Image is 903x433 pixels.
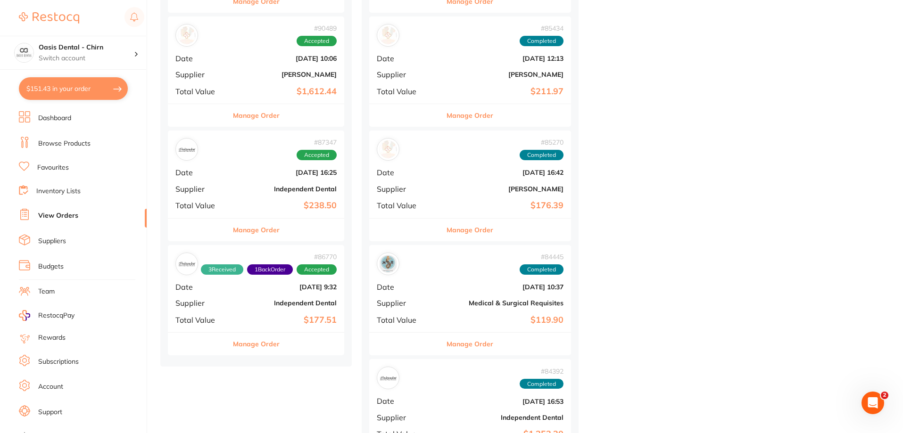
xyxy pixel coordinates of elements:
span: Total Value [377,201,437,210]
a: Suppliers [38,237,66,246]
span: Total Value [377,87,437,96]
b: $1,612.44 [234,87,337,97]
div: Independent Dental#867703Received1BackOrderAcceptedDate[DATE] 9:32SupplierIndependent DentalTotal... [168,245,344,356]
span: # 84445 [520,253,563,261]
span: Accepted [297,36,337,46]
a: Dashboard [38,114,71,123]
span: 2 [881,392,888,399]
span: Supplier [377,185,437,193]
b: $119.90 [444,315,563,325]
b: [DATE] 9:32 [234,283,337,291]
img: RestocqPay [19,310,30,321]
span: Date [175,283,227,291]
span: Date [175,168,227,177]
b: [PERSON_NAME] [444,71,563,78]
span: Total Value [377,316,437,324]
button: Manage Order [233,104,280,127]
b: $211.97 [444,87,563,97]
button: Manage Order [447,219,493,241]
a: Restocq Logo [19,7,79,29]
span: Received [201,264,243,275]
span: Supplier [377,299,437,307]
span: Total Value [175,201,227,210]
span: Date [377,168,437,177]
span: Completed [520,150,563,160]
div: Henry Schein Halas#90489AcceptedDate[DATE] 10:06Supplier[PERSON_NAME]Total Value$1,612.44Manage O... [168,16,344,127]
span: Accepted [297,150,337,160]
a: Inventory Lists [36,187,81,196]
span: RestocqPay [38,311,75,320]
img: Independent Dental [178,140,196,158]
img: Restocq Logo [19,12,79,24]
span: Completed [520,379,563,389]
span: Supplier [175,185,227,193]
div: Independent Dental#87347AcceptedDate[DATE] 16:25SupplierIndependent DentalTotal Value$238.50Manag... [168,131,344,241]
button: Manage Order [233,219,280,241]
span: # 85270 [520,139,563,146]
img: Independent Dental [178,255,196,273]
b: [DATE] 16:25 [234,169,337,176]
b: Independent Dental [234,299,337,307]
button: Manage Order [233,333,280,355]
b: [DATE] 12:13 [444,55,563,62]
span: Total Value [175,316,227,324]
span: Date [175,54,227,63]
b: [DATE] 16:53 [444,398,563,405]
span: # 85434 [520,25,563,32]
img: Independent Dental [379,369,397,387]
span: Date [377,54,437,63]
button: Manage Order [447,333,493,355]
a: View Orders [38,211,78,221]
img: Henry Schein Halas [379,140,397,158]
h4: Oasis Dental - Chirn [39,43,134,52]
span: Completed [520,264,563,275]
a: Budgets [38,262,64,271]
b: [DATE] 10:37 [444,283,563,291]
b: [PERSON_NAME] [444,185,563,193]
iframe: Intercom live chat [862,392,884,414]
span: Supplier [175,299,227,307]
span: Back orders [247,264,293,275]
b: Independent Dental [234,185,337,193]
a: RestocqPay [19,310,75,321]
button: Manage Order [447,104,493,127]
button: $151.43 in your order [19,77,128,100]
span: Total Value [175,87,227,96]
a: Support [38,408,62,417]
span: # 84392 [520,368,563,375]
span: Supplier [175,70,227,79]
p: Switch account [39,54,134,63]
span: Accepted [297,264,337,275]
a: Rewards [38,333,66,343]
span: # 90489 [297,25,337,32]
span: Completed [520,36,563,46]
span: # 87347 [297,139,337,146]
img: Oasis Dental - Chirn [15,43,33,62]
b: Medical & Surgical Requisites [444,299,563,307]
span: Date [377,397,437,405]
img: Adam Dental [379,26,397,44]
a: Team [38,287,55,296]
b: $177.51 [234,315,337,325]
a: Account [38,382,63,392]
span: Supplier [377,70,437,79]
b: [DATE] 10:06 [234,55,337,62]
b: Independent Dental [444,414,563,421]
img: Henry Schein Halas [178,26,196,44]
span: Date [377,283,437,291]
a: Favourites [37,163,69,172]
b: $238.50 [234,201,337,211]
a: Browse Products [38,139,91,148]
b: $176.39 [444,201,563,211]
img: Medical & Surgical Requisites [379,255,397,273]
b: [DATE] 16:42 [444,169,563,176]
span: # 86770 [201,253,337,261]
a: Subscriptions [38,357,79,367]
span: Supplier [377,413,437,422]
b: [PERSON_NAME] [234,71,337,78]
